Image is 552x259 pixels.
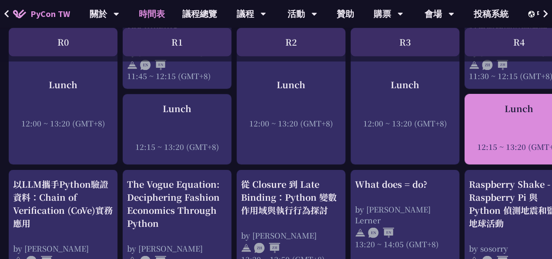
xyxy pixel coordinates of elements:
[13,78,113,91] div: Lunch
[351,28,459,56] div: R3
[528,11,537,17] img: Locale Icon
[241,229,341,240] div: by [PERSON_NAME]
[127,102,227,115] div: Lunch
[9,28,117,56] div: R0
[13,117,113,128] div: 12:00 ~ 13:20 (GMT+8)
[355,177,455,190] div: What does = do?
[13,10,26,18] img: Home icon of PyCon TW 2025
[241,177,341,216] div: 從 Closure 到 Late Binding：Python 變數作用域與執行行為探討
[127,177,227,229] div: The Vogue Equation: Deciphering Fashion Economics Through Python
[13,177,113,229] div: 以LLM攜手Python驗證資料：Chain of Verification (CoVe)實務應用
[127,70,227,81] div: 11:45 ~ 12:15 (GMT+8)
[30,7,70,20] span: PyCon TW
[355,227,365,238] img: svg+xml;base64,PHN2ZyB4bWxucz0iaHR0cDovL3d3dy53My5vcmcvMjAwMC9zdmciIHdpZHRoPSIyNCIgaGVpZ2h0PSIyNC...
[355,177,455,249] a: What does = do? by [PERSON_NAME] Lerner 13:20 ~ 14:05 (GMT+8)
[241,242,251,253] img: svg+xml;base64,PHN2ZyB4bWxucz0iaHR0cDovL3d3dy53My5vcmcvMjAwMC9zdmciIHdpZHRoPSIyNCIgaGVpZ2h0PSIyNC...
[140,60,166,70] img: ENEN.5a408d1.svg
[127,141,227,152] div: 12:15 ~ 13:20 (GMT+8)
[482,60,508,70] img: ZHZH.38617ef.svg
[237,28,345,56] div: R2
[127,242,227,253] div: by [PERSON_NAME]
[254,242,280,253] img: ZHZH.38617ef.svg
[123,28,231,56] div: R1
[241,117,341,128] div: 12:00 ~ 13:20 (GMT+8)
[355,117,455,128] div: 12:00 ~ 13:20 (GMT+8)
[355,238,455,249] div: 13:20 ~ 14:05 (GMT+8)
[4,3,79,25] a: PyCon TW
[355,203,455,225] div: by [PERSON_NAME] Lerner
[355,78,455,91] div: Lunch
[469,60,479,70] img: svg+xml;base64,PHN2ZyB4bWxucz0iaHR0cDovL3d3dy53My5vcmcvMjAwMC9zdmciIHdpZHRoPSIyNCIgaGVpZ2h0PSIyNC...
[13,242,113,253] div: by [PERSON_NAME]
[241,78,341,91] div: Lunch
[368,227,394,238] img: ENEN.5a408d1.svg
[127,60,137,70] img: svg+xml;base64,PHN2ZyB4bWxucz0iaHR0cDovL3d3dy53My5vcmcvMjAwMC9zdmciIHdpZHRoPSIyNCIgaGVpZ2h0PSIyNC...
